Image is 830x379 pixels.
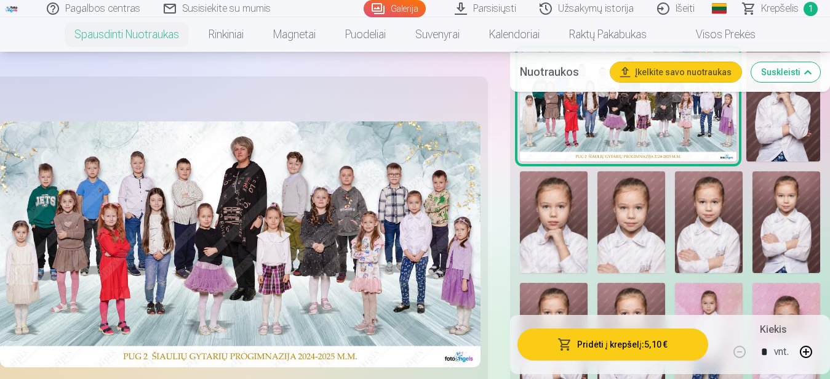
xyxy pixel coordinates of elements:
span: 1 [804,2,818,16]
a: Rinkiniai [194,17,258,52]
div: vnt. [774,337,789,367]
a: Puodeliai [330,17,401,52]
a: Spausdinti nuotraukas [60,17,194,52]
a: Suvenyrai [401,17,474,52]
h5: Nuotraukos [520,63,601,80]
h5: Kiekis [760,322,786,337]
img: /fa5 [5,5,18,12]
span: Krepšelis [761,1,799,16]
a: Kalendoriai [474,17,554,52]
button: Suskleisti [751,62,820,81]
button: Pridėti į krepšelį:5,10 € [517,328,709,361]
button: Įkelkite savo nuotraukas [610,62,741,81]
a: Raktų pakabukas [554,17,661,52]
a: Magnetai [258,17,330,52]
a: Visos prekės [661,17,770,52]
